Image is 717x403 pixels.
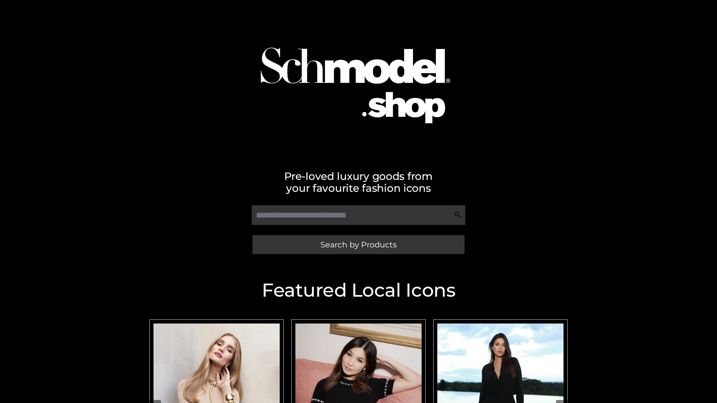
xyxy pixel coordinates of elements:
h2: Pre-loved luxury goods from your favourite fashion icons [146,170,571,194]
span: Search by Products [320,241,397,249]
img: Search Icon [454,211,462,219]
a: Search by Products [252,235,465,254]
h2: Featured Local Icons​ [146,281,571,300]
